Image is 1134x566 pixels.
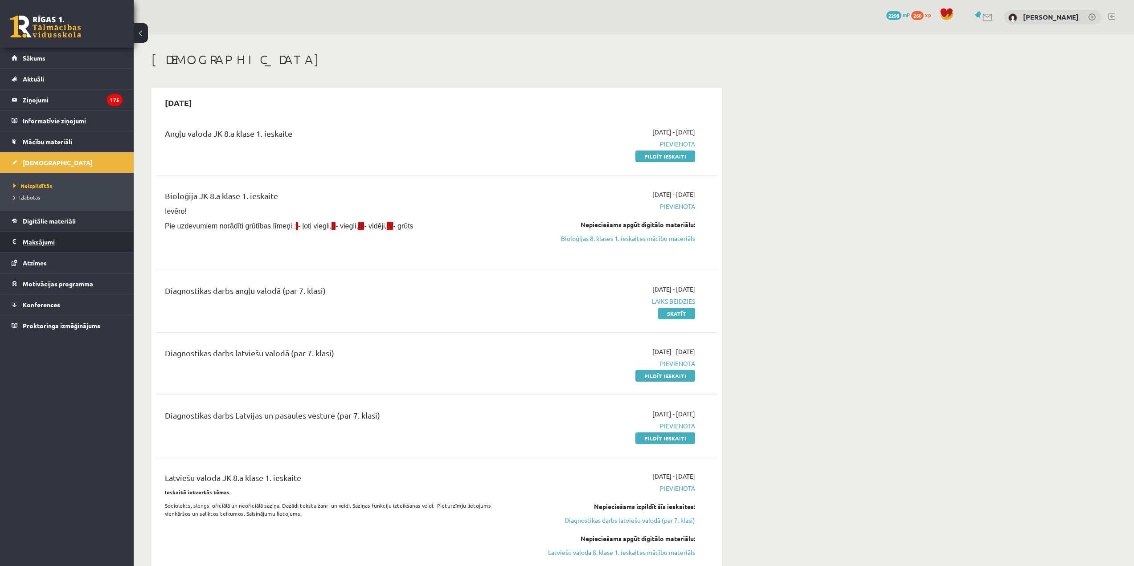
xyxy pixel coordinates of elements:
span: Sākums [23,54,45,62]
div: Angļu valoda JK 8.a klase 1. ieskaite [165,127,514,144]
p: Sociolekts, slengs, oficiālā un neoficiālā saziņa. Dažādi teksta žanri un veidi. Saziņas funkciju... [165,501,514,517]
span: Pievienota [527,359,695,368]
a: Mācību materiāli [12,131,123,152]
a: Pildīt ieskaiti [635,370,695,382]
div: Bioloģija JK 8.a klase 1. ieskaite [165,190,514,206]
a: Bioloģijas 8. klases 1. ieskaites mācību materiāls [527,234,695,243]
span: Pie uzdevumiem norādīti grūtības līmeņi : - ļoti viegli, - viegli, - vidēji, - grūts [165,222,413,230]
i: 175 [107,94,123,106]
span: IV [387,222,393,230]
a: Maksājumi [12,232,123,252]
a: [DEMOGRAPHIC_DATA] [12,152,123,173]
span: [DATE] - [DATE] [652,190,695,199]
a: Pildīt ieskaiti [635,432,695,444]
span: Proktoringa izmēģinājums [23,322,100,330]
a: Informatīvie ziņojumi [12,110,123,131]
div: Nepieciešams apgūt digitālo materiālu: [527,220,695,229]
span: [DEMOGRAPHIC_DATA] [23,159,93,167]
strong: Ieskaitē ietvertās tēmas [165,489,229,496]
div: Nepieciešams izpildīt šīs ieskaites: [527,502,695,511]
a: [PERSON_NAME] [1023,12,1079,21]
span: Izlabotās [13,194,40,201]
span: [DATE] - [DATE] [652,409,695,419]
a: Atzīmes [12,252,123,273]
h1: [DEMOGRAPHIC_DATA] [151,52,722,67]
a: Sākums [12,48,123,68]
span: Pievienota [527,421,695,431]
div: Latviešu valoda JK 8.a klase 1. ieskaite [165,472,514,488]
span: [DATE] - [DATE] [652,127,695,137]
legend: Ziņojumi [23,90,123,110]
span: III [358,222,364,230]
span: 2298 [886,11,901,20]
a: Motivācijas programma [12,273,123,294]
span: Digitālie materiāli [23,217,76,225]
a: 2298 mP [886,11,910,18]
a: Digitālie materiāli [12,211,123,231]
a: Pildīt ieskaiti [635,151,695,162]
a: Skatīt [658,308,695,319]
div: Diagnostikas darbs angļu valodā (par 7. klasi) [165,285,514,301]
div: Diagnostikas darbs latviešu valodā (par 7. klasi) [165,347,514,363]
span: II [332,222,336,230]
a: Neizpildītās [13,182,125,190]
span: Aktuāli [23,75,44,83]
div: Nepieciešams apgūt digitālo materiālu: [527,534,695,543]
span: Motivācijas programma [23,280,93,288]
a: Aktuāli [12,69,123,89]
span: 260 [911,11,924,20]
a: Izlabotās [13,193,125,201]
a: Latviešu valoda 8. klase 1. ieskaites mācību materiāls [527,548,695,557]
span: Pievienota [527,139,695,149]
legend: Informatīvie ziņojumi [23,110,123,131]
span: Pievienota [527,484,695,493]
a: Proktoringa izmēģinājums [12,315,123,336]
span: Pievienota [527,202,695,211]
span: [DATE] - [DATE] [652,285,695,294]
span: mP [903,11,910,18]
a: Ziņojumi175 [12,90,123,110]
span: Ievēro! [165,208,187,215]
span: Neizpildītās [13,182,52,189]
span: I [296,222,298,230]
span: Laiks beidzies [527,297,695,306]
span: Konferences [23,301,60,309]
a: Rīgas 1. Tālmācības vidusskola [10,16,81,38]
a: Diagnostikas darbs latviešu valodā (par 7. klasi) [527,516,695,525]
span: xp [925,11,931,18]
img: Daniils Gajevskis [1008,13,1017,22]
span: Atzīmes [23,259,47,267]
h2: [DATE] [156,92,201,113]
a: Konferences [12,294,123,315]
span: [DATE] - [DATE] [652,472,695,481]
span: [DATE] - [DATE] [652,347,695,356]
div: Diagnostikas darbs Latvijas un pasaules vēsturē (par 7. klasi) [165,409,514,426]
a: 260 xp [911,11,935,18]
legend: Maksājumi [23,232,123,252]
span: Mācību materiāli [23,138,72,146]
